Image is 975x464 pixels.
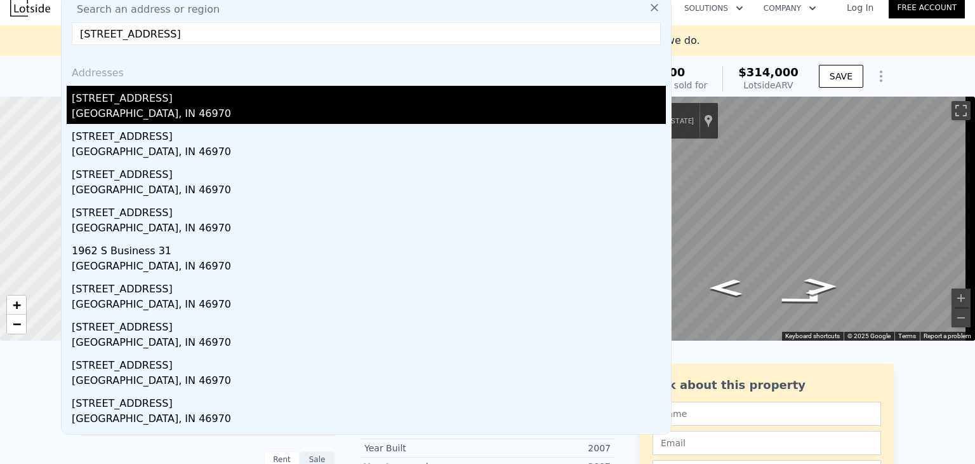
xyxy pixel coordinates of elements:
[72,429,666,449] div: [STREET_ADDRESS]
[952,308,971,327] button: Zoom out
[72,106,666,124] div: [GEOGRAPHIC_DATA], IN 46970
[72,259,666,276] div: [GEOGRAPHIC_DATA], IN 46970
[952,101,971,120] button: Toggle fullscreen view
[13,297,21,313] span: +
[653,376,881,394] div: Ask about this property
[581,97,975,341] div: Map
[72,124,666,144] div: [STREET_ADDRESS]
[7,315,26,334] a: Zoom out
[72,182,666,200] div: [GEOGRAPHIC_DATA], IN 46970
[487,442,611,454] div: 2007
[738,65,799,79] span: $314,000
[72,162,666,182] div: [STREET_ADDRESS]
[952,289,971,308] button: Zoom in
[898,332,916,339] a: Terms
[653,402,881,426] input: Name
[72,86,666,106] div: [STREET_ADDRESS]
[760,283,854,313] path: Go Northwest, Van Buren St
[72,22,661,45] input: Enter an address, city, region, neighborhood or zip code
[581,97,975,341] div: Street View
[704,114,713,128] a: Show location on map
[72,238,666,259] div: 1962 S Business 31
[67,2,220,17] span: Search an address or region
[72,297,666,315] div: [GEOGRAPHIC_DATA], IN 46970
[738,79,799,92] div: Lotside ARV
[13,316,21,332] span: −
[832,1,889,14] a: Log In
[785,332,840,341] button: Keyboard shortcuts
[924,332,971,339] a: Report a problem
[72,200,666,221] div: [STREET_ADDRESS]
[72,144,666,162] div: [GEOGRAPHIC_DATA], IN 46970
[696,275,756,300] path: Go East, W 77th Ave
[653,431,881,455] input: Email
[67,55,666,86] div: Addresses
[847,332,891,339] span: © 2025 Google
[72,411,666,429] div: [GEOGRAPHIC_DATA], IN 46970
[72,353,666,373] div: [STREET_ADDRESS]
[868,64,894,89] button: Show Options
[72,391,666,411] div: [STREET_ADDRESS]
[364,442,487,454] div: Year Built
[790,274,851,299] path: Go West, W 77th Ave
[72,276,666,297] div: [STREET_ADDRESS]
[72,315,666,335] div: [STREET_ADDRESS]
[72,335,666,353] div: [GEOGRAPHIC_DATA], IN 46970
[819,65,863,88] button: SAVE
[72,221,666,238] div: [GEOGRAPHIC_DATA], IN 46970
[7,296,26,315] a: Zoom in
[72,373,666,391] div: [GEOGRAPHIC_DATA], IN 46970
